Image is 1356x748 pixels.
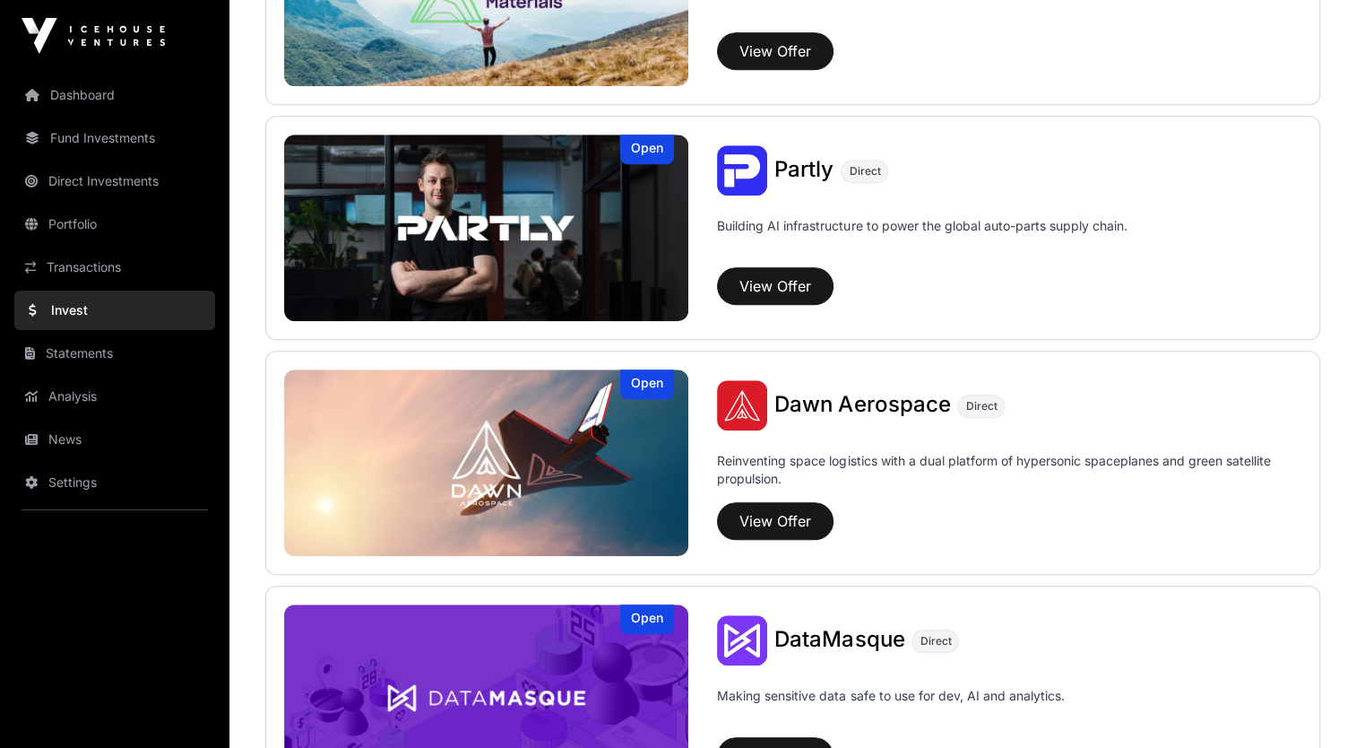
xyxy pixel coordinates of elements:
[284,135,688,321] a: PartlyOpen
[774,394,950,417] a: Dawn Aerospace
[14,463,215,502] a: Settings
[620,370,674,399] div: Open
[717,687,1064,730] p: Making sensitive data safe to use for dev, AI and analytics.
[774,626,904,652] span: DataMasque
[717,217,1127,260] p: Building AI infrastructure to power the global auto-parts supply chain.
[849,164,880,178] span: Direct
[774,156,833,182] span: Partly
[717,145,767,196] img: Partly
[14,118,215,158] a: Fund Investments
[284,135,688,321] img: Partly
[620,604,674,634] div: Open
[14,377,215,416] a: Analysis
[14,161,215,201] a: Direct Investments
[1266,662,1356,748] div: Chatwidget
[965,399,997,413] span: Direct
[717,502,833,540] button: View Offer
[14,420,215,459] a: News
[14,75,215,115] a: Dashboard
[14,204,215,244] a: Portfolio
[717,452,1301,495] p: Reinventing space logistics with a dual platform of hypersonic spaceplanes and green satellite pr...
[14,291,215,330] a: Invest
[284,370,688,556] a: Dawn AerospaceOpen
[774,159,833,182] a: Partly
[620,135,674,164] div: Open
[774,391,950,417] span: Dawn Aerospace
[774,629,904,652] a: DataMasque
[14,334,215,373] a: Statements
[717,32,833,70] button: View Offer
[717,615,767,665] img: DataMasque
[1266,662,1356,748] iframe: Chat Widget
[22,18,165,54] img: Icehouse Ventures Logo
[14,248,215,287] a: Transactions
[717,267,833,305] button: View Offer
[920,634,951,648] span: Direct
[717,380,767,431] img: Dawn Aerospace
[284,370,688,556] img: Dawn Aerospace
